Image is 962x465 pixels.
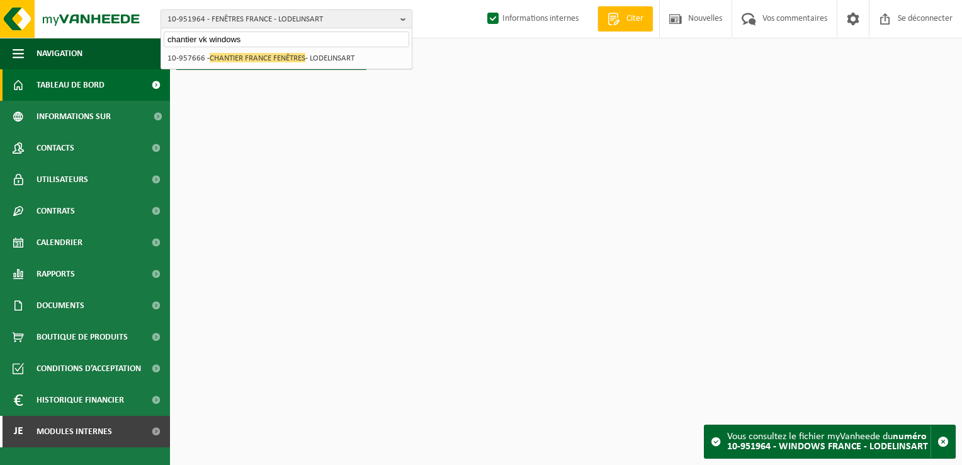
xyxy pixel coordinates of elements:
span: Modules internes [37,416,112,447]
span: Tableau de bord [37,69,105,101]
span: Citer [623,13,647,25]
span: CHANTIER FRANCE FENÊTRES [210,53,305,62]
span: Rapports [37,258,75,290]
span: Informations sur l’entreprise [37,101,145,132]
span: Navigation [37,38,82,69]
span: Calendrier [37,227,82,258]
span: Boutique de produits [37,321,128,353]
button: 10-951964 - FENÊTRES FRANCE - LODELINSART [161,9,412,28]
span: Documents [37,290,84,321]
span: Conditions d’acceptation [37,353,141,384]
span: Utilisateurs [37,164,88,195]
label: Informations internes [485,9,579,28]
span: Contacts [37,132,74,164]
li: 10-957666 - - LODELINSART [164,50,409,66]
div: Vous consultez le fichier myVanheede du [727,425,931,458]
span: Je [13,416,24,447]
a: Citer [597,6,653,32]
input: Recherche d’emplacements liés [164,32,409,47]
strong: numéro 10-951964 - WINDOWS FRANCE - LODELINSART [727,432,928,452]
span: Contrats [37,195,75,227]
span: 10-951964 - FENÊTRES FRANCE - LODELINSART [167,10,395,29]
span: Historique financier [37,384,124,416]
